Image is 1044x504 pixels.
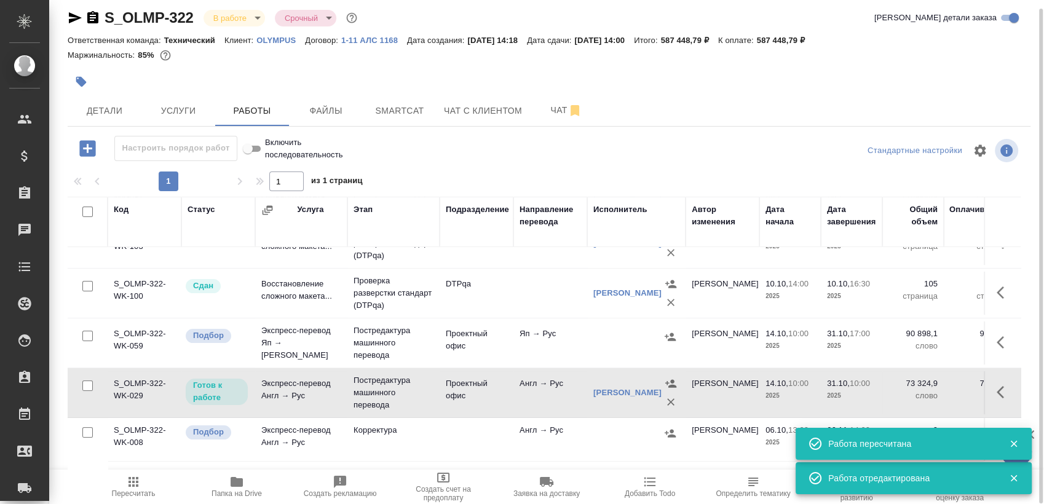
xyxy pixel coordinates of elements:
[827,425,850,435] p: 06.11,
[850,379,870,388] p: 10:00
[686,272,759,315] td: [PERSON_NAME]
[68,36,164,45] p: Ответственная команда:
[255,371,347,414] td: Экспресс-перевод Англ → Рус
[888,390,938,402] p: слово
[950,328,1011,340] p: 90 898,1
[765,203,815,228] div: Дата начала
[1001,473,1026,484] button: Закрыть
[184,328,249,344] div: Можно подбирать исполнителей
[108,371,181,414] td: S_OLMP-322-WK-029
[108,418,181,461] td: S_OLMP-322-WK-008
[68,10,82,25] button: Скопировать ссылку для ЯМессенджера
[788,379,809,388] p: 10:00
[212,489,262,498] span: Папка на Drive
[765,390,815,402] p: 2025
[765,340,815,352] p: 2025
[255,272,347,315] td: Восстановление сложного макета...
[634,36,660,45] p: Итого:
[341,36,407,45] p: 1-11 АЛС 1168
[68,50,138,60] p: Маржинальность:
[850,425,870,435] p: 14:00
[574,36,634,45] p: [DATE] 14:00
[593,388,662,397] a: [PERSON_NAME]
[950,340,1011,352] p: слово
[827,203,876,228] div: Дата завершения
[399,485,488,502] span: Создать счет на предоплату
[304,489,377,498] span: Создать рекламацию
[256,36,305,45] p: OLYMPUS
[223,103,282,119] span: Работы
[888,424,938,436] p: 0
[950,278,1011,290] p: 105
[661,328,679,346] button: Назначить
[567,103,582,118] svg: Отписаться
[850,329,870,338] p: 17:00
[765,425,788,435] p: 06.10,
[354,325,433,361] p: Постредактура машинного перевода
[828,472,991,484] div: Работа отредактирована
[407,36,467,45] p: Дата создания:
[305,36,341,45] p: Договор:
[311,173,363,191] span: из 1 страниц
[354,203,373,216] div: Этап
[686,371,759,414] td: [PERSON_NAME]
[888,290,938,302] p: страница
[520,203,581,228] div: Направление перевода
[661,424,679,443] button: Назначить
[105,9,194,26] a: S_OLMP-322
[625,489,675,498] span: Добавить Todo
[288,470,392,504] button: Создать рекламацию
[788,425,809,435] p: 13:00
[210,13,250,23] button: В работе
[149,103,208,119] span: Услуги
[193,280,213,292] p: Сдан
[950,390,1011,402] p: слово
[157,47,173,63] button: 72477.12 RUB;
[513,371,587,414] td: Англ → Рус
[71,136,105,161] button: Добавить работу
[114,203,129,216] div: Код
[662,243,680,262] button: Удалить
[354,374,433,411] p: Постредактура машинного перевода
[888,377,938,390] p: 73 324,9
[392,470,495,504] button: Создать счет на предоплату
[949,203,1011,228] div: Оплачиваемый объем
[765,279,788,288] p: 10.10,
[864,141,965,160] div: split button
[275,10,336,26] div: В работе
[888,340,938,352] p: слово
[686,418,759,461] td: [PERSON_NAME]
[593,288,662,297] a: [PERSON_NAME]
[537,103,596,118] span: Чат
[989,377,1019,407] button: Здесь прячутся важные кнопки
[827,290,876,302] p: 2025
[995,139,1021,162] span: Посмотреть информацию
[193,379,240,404] p: Готов к работе
[662,293,680,312] button: Удалить
[440,272,513,315] td: DTPqa
[444,103,522,119] span: Чат с клиентом
[662,393,680,411] button: Удалить
[765,329,788,338] p: 14.10,
[827,329,850,338] p: 31.10,
[888,278,938,290] p: 105
[598,470,702,504] button: Добавить Todo
[765,379,788,388] p: 14.10,
[341,34,407,45] a: 1-11 АЛС 1168
[692,203,753,228] div: Автор изменения
[265,136,374,161] span: Включить последовательность
[827,390,876,402] p: 2025
[788,329,809,338] p: 10:00
[255,418,347,461] td: Экспресс-перевод Англ → Рус
[718,36,757,45] p: К оплате:
[281,13,322,23] button: Срочный
[513,321,587,364] td: Яп → Рус
[184,278,249,294] div: Менеджер проверил работу исполнителя, передает ее на следующий этап
[513,418,587,461] td: Англ → Рус
[662,374,680,393] button: Назначить
[513,489,580,498] span: Заявка на доставку
[188,203,215,216] div: Статус
[593,203,647,216] div: Исполнитель
[888,203,938,228] div: Общий объем
[702,470,805,504] button: Определить тематику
